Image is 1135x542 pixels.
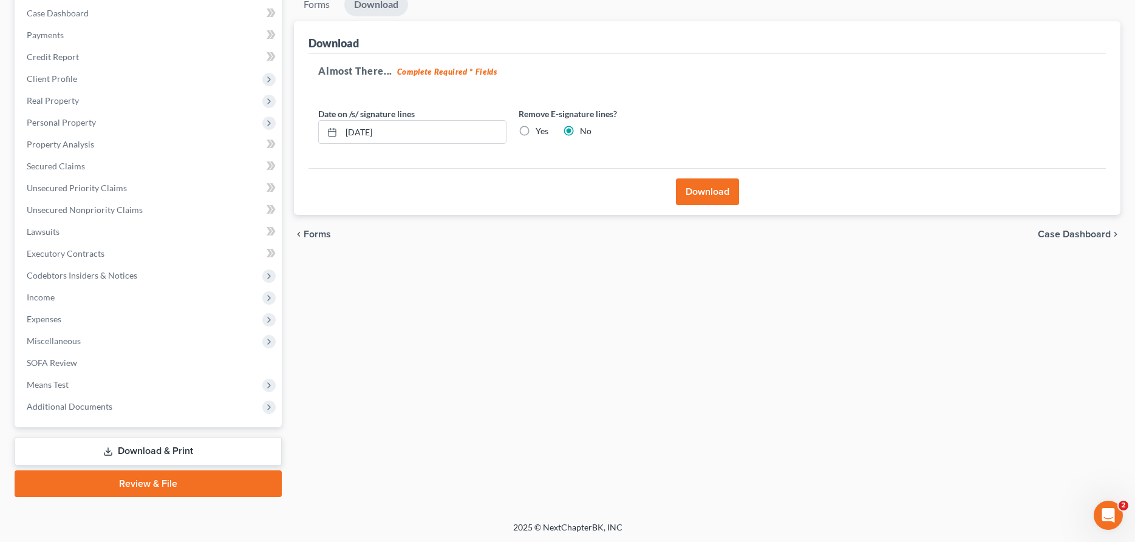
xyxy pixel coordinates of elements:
[341,121,506,144] input: MM/DD/YYYY
[27,117,96,127] span: Personal Property
[397,67,497,76] strong: Complete Required * Fields
[27,8,89,18] span: Case Dashboard
[1038,229,1120,239] a: Case Dashboard chevron_right
[304,229,331,239] span: Forms
[676,178,739,205] button: Download
[27,139,94,149] span: Property Analysis
[27,95,79,106] span: Real Property
[27,52,79,62] span: Credit Report
[27,205,143,215] span: Unsecured Nonpriority Claims
[27,248,104,259] span: Executory Contracts
[27,292,55,302] span: Income
[294,229,347,239] button: chevron_left Forms
[519,107,707,120] label: Remove E-signature lines?
[17,199,282,221] a: Unsecured Nonpriority Claims
[17,46,282,68] a: Credit Report
[1119,501,1128,510] span: 2
[27,336,81,346] span: Miscellaneous
[294,229,304,239] i: chevron_left
[27,270,137,280] span: Codebtors Insiders & Notices
[27,314,61,324] span: Expenses
[1094,501,1123,530] iframe: Intercom live chat
[17,221,282,243] a: Lawsuits
[17,177,282,199] a: Unsecured Priority Claims
[27,226,60,237] span: Lawsuits
[17,134,282,155] a: Property Analysis
[15,470,282,497] a: Review & File
[318,107,415,120] label: Date on /s/ signature lines
[17,243,282,265] a: Executory Contracts
[27,401,112,412] span: Additional Documents
[1111,229,1120,239] i: chevron_right
[27,73,77,84] span: Client Profile
[27,379,69,390] span: Means Test
[27,183,127,193] span: Unsecured Priority Claims
[27,30,64,40] span: Payments
[27,161,85,171] span: Secured Claims
[17,24,282,46] a: Payments
[308,36,359,50] div: Download
[17,155,282,177] a: Secured Claims
[1038,229,1111,239] span: Case Dashboard
[27,357,77,368] span: SOFA Review
[536,125,548,137] label: Yes
[15,437,282,466] a: Download & Print
[318,64,1096,78] h5: Almost There...
[17,352,282,374] a: SOFA Review
[580,125,591,137] label: No
[17,2,282,24] a: Case Dashboard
